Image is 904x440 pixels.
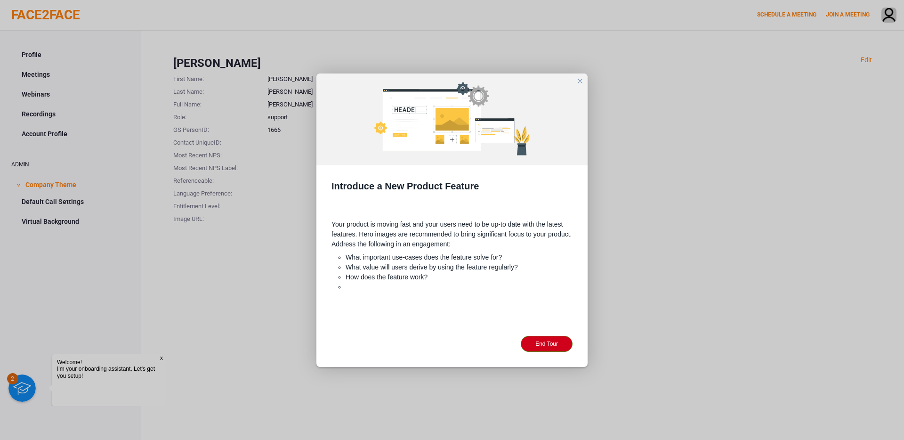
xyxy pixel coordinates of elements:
[346,263,518,271] span: What value will users derive by using the feature regularly?
[374,82,530,155] img: 08797488-5f3b-415b-ae71-801c59082b2c.png
[331,220,572,248] span: Your product is moving fast and your users need to be up-to date with the latest features. Hero i...
[576,77,584,85] div: close
[521,336,573,352] div: End Tour
[346,273,428,281] span: How does the feature work?
[346,253,502,261] span: What important use-cases does the feature solve for?
[122,0,125,7] div: Close speech bubble
[331,181,479,191] span: Introduce a New Product Feature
